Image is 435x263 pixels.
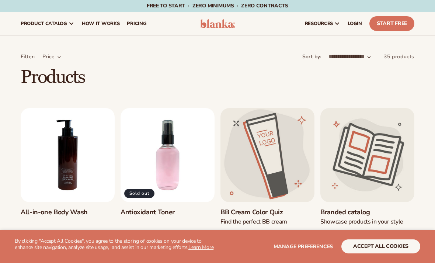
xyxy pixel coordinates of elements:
a: Learn More [188,244,213,251]
a: Branded catalog [320,208,414,217]
span: pricing [127,21,146,27]
button: accept all cookies [341,239,420,253]
a: How It Works [78,12,123,35]
a: All-in-one Body Wash [21,208,115,217]
a: Start Free [369,16,414,31]
a: LOGIN [344,12,366,35]
p: By clicking "Accept All Cookies", you agree to the storing of cookies on your device to enhance s... [15,238,217,251]
summary: Price [42,53,62,60]
span: Free to start · ZERO minimums · ZERO contracts [147,2,288,9]
span: Manage preferences [274,243,333,250]
label: Sort by: [302,53,321,60]
a: product catalog [17,12,78,35]
p: Filter: [21,53,35,60]
span: How It Works [82,21,120,27]
img: logo [200,19,235,28]
a: pricing [123,12,150,35]
a: resources [301,12,344,35]
span: product catalog [21,21,67,27]
span: 35 products [384,53,414,60]
button: Manage preferences [274,239,333,253]
span: resources [305,21,333,27]
a: Antioxidant Toner [121,208,215,217]
span: Price [42,53,55,60]
span: LOGIN [348,21,362,27]
a: BB Cream Color Quiz [220,208,314,217]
